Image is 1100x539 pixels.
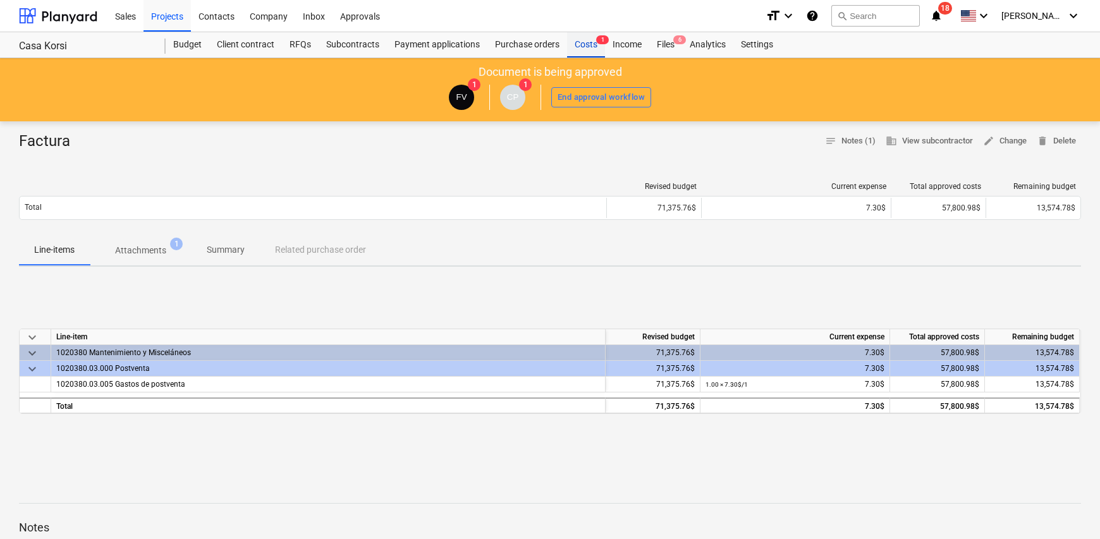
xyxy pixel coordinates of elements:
[890,345,985,361] div: 57,800.98$
[941,380,979,389] span: 57,800.98$
[985,329,1080,345] div: Remaining budget
[115,244,166,257] p: Attachments
[1032,131,1081,151] button: Delete
[985,397,1080,413] div: 13,574.78$
[34,243,75,257] p: Line-items
[985,361,1080,377] div: 13,574.78$
[282,32,319,58] a: RFQs
[56,361,600,376] div: 1020380.03.000 Postventa
[56,345,600,360] div: 1020380 Mantenimiento y Misceláneos
[983,135,994,147] span: edit
[19,131,80,152] div: Factura
[19,520,1081,535] p: Notes
[551,87,651,107] button: End approval workflow
[706,377,884,392] div: 7.30$
[605,32,649,58] a: Income
[51,397,606,413] div: Total
[19,40,150,53] div: Casa Korsi
[825,135,836,147] span: notes
[468,78,480,91] span: 1
[682,32,733,58] a: Analytics
[985,345,1080,361] div: 13,574.78$
[56,380,185,389] span: 1020380.03.005 Gastos de postventa
[896,182,981,191] div: Total approved costs
[507,92,519,102] span: CP
[207,243,245,257] p: Summary
[983,134,1027,148] span: Change
[166,32,209,58] a: Budget
[519,78,532,91] span: 1
[25,330,40,345] span: keyboard_arrow_down
[673,35,686,44] span: 6
[606,361,700,377] div: 71,375.76$
[596,35,609,44] span: 1
[706,381,748,388] small: 1.00 × 7.30$ / 1
[886,135,897,147] span: business
[1037,134,1076,148] span: Delete
[319,32,387,58] a: Subcontracts
[170,238,183,250] span: 1
[606,345,700,361] div: 71,375.76$
[891,198,986,218] div: 57,800.98$
[706,361,884,377] div: 7.30$
[567,32,605,58] a: Costs1
[820,131,881,151] button: Notes (1)
[209,32,282,58] a: Client contract
[449,85,474,110] div: Fernando Vanegas
[606,377,700,392] div: 71,375.76$
[606,198,701,218] div: 71,375.76$
[978,131,1032,151] button: Change
[1037,478,1100,539] div: Widget de chat
[890,361,985,377] div: 57,800.98$
[25,202,42,213] p: Total
[606,329,700,345] div: Revised budget
[991,182,1076,191] div: Remaining budget
[479,64,622,80] p: Document is being approved
[487,32,567,58] a: Purchase orders
[886,134,973,148] span: View subcontractor
[51,329,606,345] div: Line-item
[606,397,700,413] div: 71,375.76$
[558,90,645,105] div: End approval workflow
[25,361,40,377] span: keyboard_arrow_down
[567,32,605,58] div: Costs
[706,399,884,415] div: 7.30$
[890,397,985,413] div: 57,800.98$
[825,134,876,148] span: Notes (1)
[649,32,682,58] a: Files6
[707,203,886,212] div: 7.30$
[387,32,487,58] a: Payment applications
[890,329,985,345] div: Total approved costs
[1037,135,1048,147] span: delete
[733,32,781,58] a: Settings
[649,32,682,58] div: Files
[700,329,890,345] div: Current expense
[612,182,697,191] div: Revised budget
[1037,478,1100,539] iframe: Chat Widget
[500,85,525,110] div: Claudia Perez
[1036,380,1074,389] span: 13,574.78$
[881,131,978,151] button: View subcontractor
[456,92,467,102] span: FV
[707,182,886,191] div: Current expense
[1037,203,1075,212] span: 13,574.78$
[25,346,40,361] span: keyboard_arrow_down
[706,345,884,361] div: 7.30$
